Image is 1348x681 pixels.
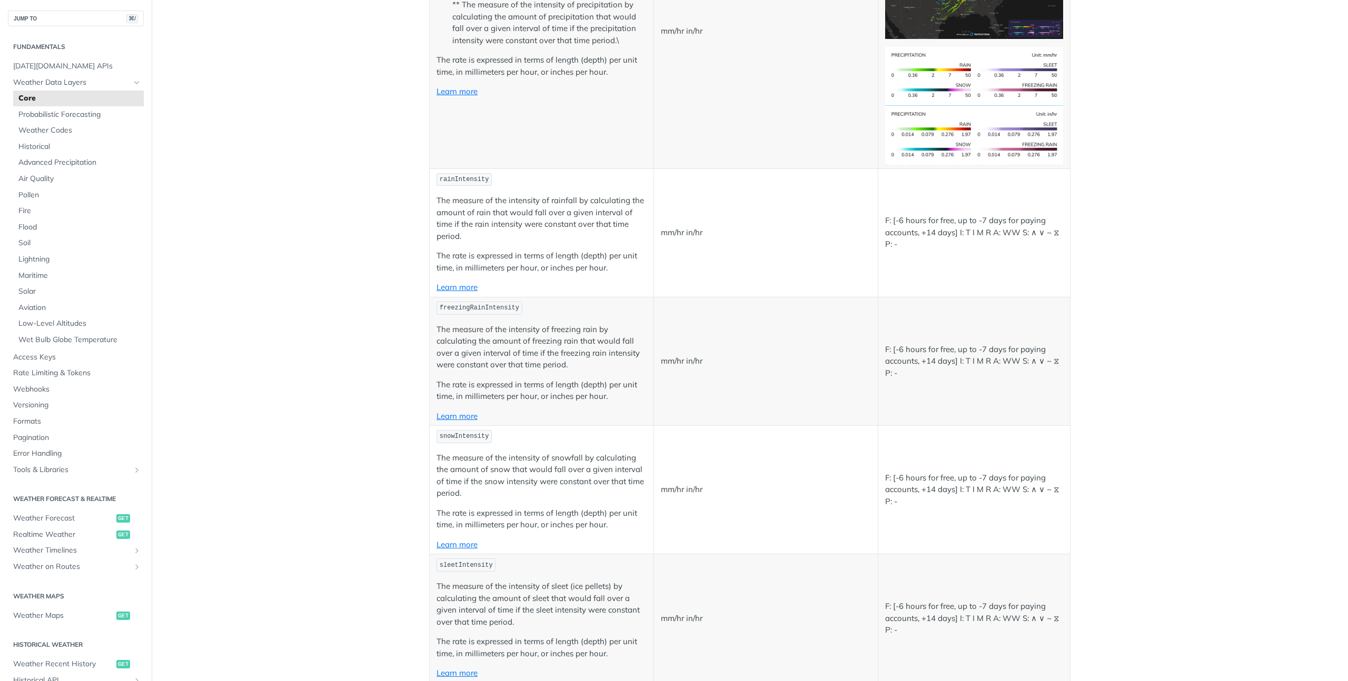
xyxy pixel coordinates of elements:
p: The measure of the intensity of sleet (ice pellets) by calculating the amount of sleet that would... [437,580,647,628]
span: get [116,514,130,523]
a: [DATE][DOMAIN_NAME] APIs [8,58,144,74]
span: get [116,660,130,668]
span: Core [18,93,141,104]
a: Maritime [13,268,144,284]
span: Flood [18,222,141,233]
a: Advanced Precipitation [13,155,144,171]
a: Learn more [437,411,478,421]
span: Solar [18,286,141,297]
a: Air Quality [13,171,144,187]
a: Formats [8,414,144,429]
span: Webhooks [13,384,141,395]
span: Wet Bulb Globe Temperature [18,335,141,345]
h2: Weather Forecast & realtime [8,494,144,504]
span: get [116,530,130,539]
span: Aviation [18,303,141,313]
a: Weather Codes [13,123,144,138]
span: ⌘/ [126,14,138,23]
p: mm/hr in/hr [661,25,871,37]
p: The rate is expressed in terms of length (depth) per unit time, in millimeters per hour, or inche... [437,379,647,403]
span: Weather Data Layers [13,77,130,88]
span: Maritime [18,271,141,281]
a: Weather Mapsget [8,608,144,624]
span: rainIntensity [440,176,489,183]
span: Error Handling [13,448,141,459]
span: Pagination [13,433,141,443]
span: Soil [18,238,141,248]
p: mm/hr in/hr [661,355,871,367]
span: Weather Maps [13,610,114,621]
a: Soil [13,235,144,251]
a: Learn more [437,539,478,549]
p: F: [-6 hours for free, up to -7 days for paying accounts, +14 days] I: T I M R A: WW S: ∧ ∨ ~ ⧖ P: - [885,472,1063,508]
a: Tools & LibrariesShow subpages for Tools & Libraries [8,462,144,478]
a: Weather on RoutesShow subpages for Weather on Routes [8,559,144,575]
a: Learn more [437,282,478,292]
a: Error Handling [8,446,144,462]
p: The rate is expressed in terms of length (depth) per unit time, in millimeters per hour, or inche... [437,507,647,531]
span: Fire [18,206,141,216]
p: The measure of the intensity of rainfall by calculating the amount of rain that would fall over a... [437,195,647,242]
button: JUMP TO⌘/ [8,11,144,26]
p: The rate is expressed in terms of length (depth) per unit time, in millimeters per hour, or inche... [437,250,647,274]
span: Realtime Weather [13,529,114,540]
span: Probabilistic Forecasting [18,109,141,120]
span: Lightning [18,254,141,265]
a: Webhooks [8,382,144,397]
a: Core [13,91,144,106]
button: Hide subpages for Weather Data Layers [133,78,141,87]
span: Weather Forecast [13,513,114,524]
span: Pollen [18,190,141,201]
p: F: [-6 hours for free, up to -7 days for paying accounts, +14 days] I: T I M R A: WW S: ∧ ∨ ~ ⧖ P: - [885,600,1063,636]
h2: Fundamentals [8,42,144,52]
span: Weather Timelines [13,545,130,556]
button: Show subpages for Weather on Routes [133,563,141,571]
a: Flood [13,219,144,235]
a: Probabilistic Forecasting [13,107,144,123]
a: Solar [13,284,144,299]
a: Pollen [13,187,144,203]
h2: Historical Weather [8,640,144,649]
span: Historical [18,142,141,152]
span: Advanced Precipitation [18,157,141,168]
a: Pagination [8,430,144,446]
span: Low-Level Altitudes [18,318,141,329]
p: The measure of the intensity of snowfall by calculating the amount of snow that would fall over a... [437,452,647,499]
span: snowIntensity [440,433,489,440]
span: Weather Codes [18,125,141,136]
span: Versioning [13,400,141,410]
h2: Weather Maps [8,592,144,601]
a: Weather Forecastget [8,510,144,526]
p: mm/hr in/hr [661,613,871,625]
a: Learn more [437,86,478,96]
span: Tools & Libraries [13,465,130,475]
p: The rate is expressed in terms of length (depth) per unit time, in millimeters per hour, or inche... [437,636,647,659]
span: Access Keys [13,352,141,363]
span: Weather on Routes [13,562,130,572]
a: Access Keys [8,349,144,365]
span: sleetIntensity [440,562,493,569]
a: Lightning [13,252,144,267]
span: Air Quality [18,174,141,184]
button: Show subpages for Tools & Libraries [133,466,141,474]
p: mm/hr in/hr [661,484,871,496]
span: Weather Recent History [13,659,114,669]
p: F: [-6 hours for free, up to -7 days for paying accounts, +14 days] I: T I M R A: WW S: ∧ ∨ ~ ⧖ P: - [885,344,1063,379]
a: Weather Data LayersHide subpages for Weather Data Layers [8,75,144,91]
a: Realtime Weatherget [8,527,144,543]
a: Rate Limiting & Tokens [8,365,144,381]
span: Formats [13,416,141,427]
a: Versioning [8,397,144,413]
span: [DATE][DOMAIN_NAME] APIs [13,61,141,72]
a: Fire [13,203,144,219]
a: Historical [13,139,144,155]
a: Weather TimelinesShow subpages for Weather Timelines [8,543,144,558]
p: F: [-6 hours for free, up to -7 days for paying accounts, +14 days] I: T I M R A: WW S: ∧ ∨ ~ ⧖ P: - [885,215,1063,251]
span: Expand image [885,129,1063,139]
a: Low-Level Altitudes [13,316,144,332]
p: mm/hr in/hr [661,227,871,239]
span: get [116,612,130,620]
span: Expand image [885,71,1063,81]
p: The measure of the intensity of freezing rain by calculating the amount of freezing rain that wou... [437,324,647,371]
a: Weather Recent Historyget [8,656,144,672]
